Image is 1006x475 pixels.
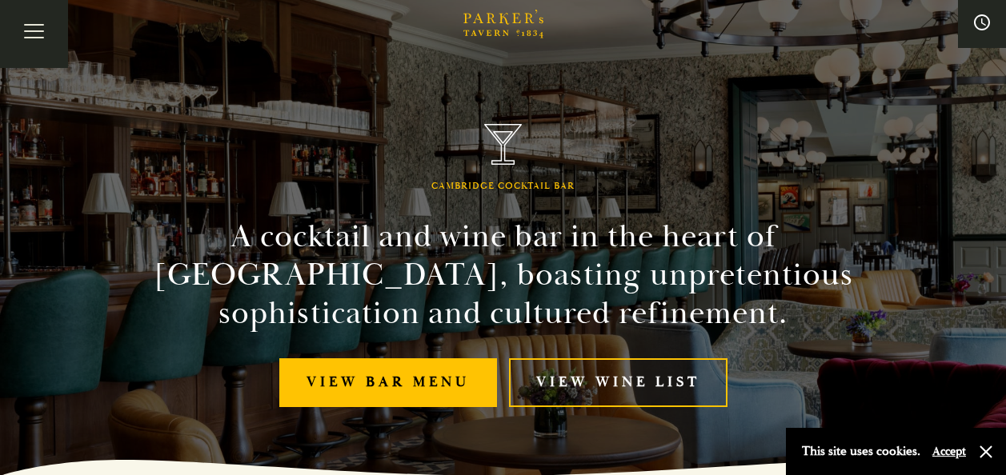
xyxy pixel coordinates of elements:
a: View bar menu [279,358,497,407]
button: Accept [932,444,966,459]
p: This site uses cookies. [802,440,920,463]
img: Parker's Tavern Brasserie Cambridge [484,124,523,165]
h2: A cocktail and wine bar in the heart of [GEOGRAPHIC_DATA], boasting unpretentious sophistication ... [138,218,868,333]
h1: Cambridge Cocktail Bar [431,181,575,192]
a: View Wine List [509,358,727,407]
button: Close and accept [978,444,994,460]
